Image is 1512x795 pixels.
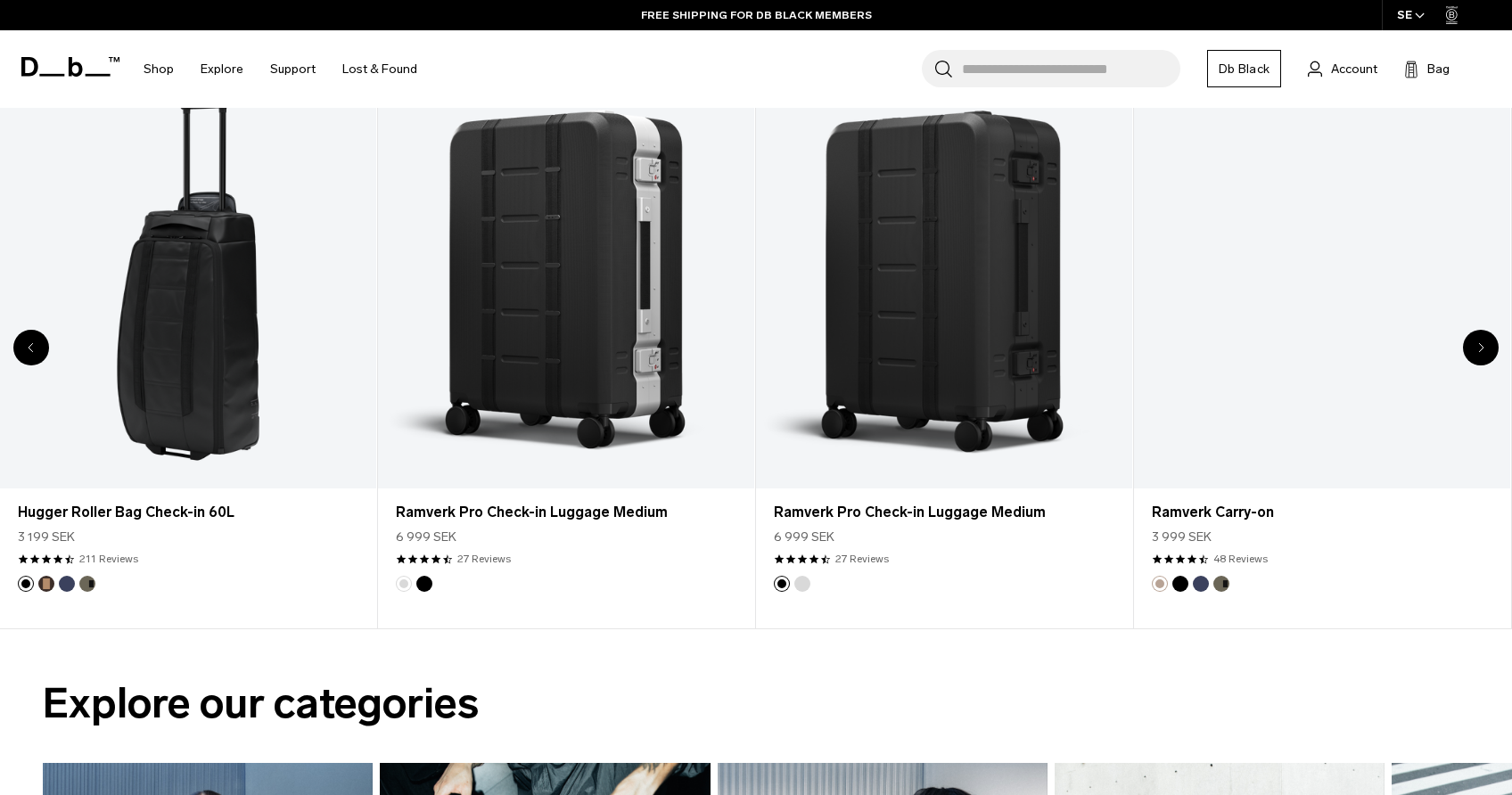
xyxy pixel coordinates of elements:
span: Bag [1427,60,1450,78]
button: Blue Hour [59,576,75,592]
button: Black Out [1172,576,1188,592]
button: Bag [1404,58,1450,79]
button: Black Out [774,576,790,592]
a: Ramverk Pro Check-in Luggage Medium [396,502,736,523]
button: Blue Hour [1193,576,1209,592]
div: 14 / 20 [378,70,756,629]
span: Account [1331,60,1377,78]
a: Explore [201,37,243,101]
a: Hugger Roller Bag Check-in 60L [18,502,358,523]
span: 3 199 SEK [18,528,75,546]
a: FREE SHIPPING FOR DB BLACK MEMBERS [641,7,872,23]
button: Black Out [18,576,34,592]
button: Black Out [416,576,432,592]
button: Forest Green [79,576,95,592]
div: Next slide [1463,330,1499,365]
a: 27 reviews [457,551,511,567]
button: Silver [794,576,810,592]
a: Ramverk Pro Check-in Luggage Medium [774,502,1114,523]
div: 16 / 20 [1134,70,1512,629]
button: Forest Green [1213,576,1229,592]
a: Support [270,37,316,101]
nav: Main Navigation [130,30,431,108]
a: Account [1308,58,1377,79]
span: 6 999 SEK [396,528,456,546]
a: Ramverk Carry-on [1134,70,1510,488]
div: Previous slide [13,330,49,365]
button: Silver [396,576,412,592]
a: Shop [144,37,174,101]
a: Ramverk Pro Check-in Luggage Medium [756,70,1132,488]
button: Espresso [38,576,54,592]
button: Fogbow Beige [1152,576,1168,592]
a: Db Black [1207,50,1281,87]
span: 3 999 SEK [1152,528,1212,546]
a: Ramverk Pro Check-in Luggage Medium [378,70,754,488]
a: Ramverk Carry-on [1152,502,1492,523]
div: 15 / 20 [756,70,1134,629]
h2: Explore our categories [43,672,1469,735]
a: 211 reviews [79,551,138,567]
span: 6 999 SEK [774,528,834,546]
a: Lost & Found [342,37,417,101]
a: 48 reviews [1213,551,1268,567]
a: 27 reviews [835,551,889,567]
